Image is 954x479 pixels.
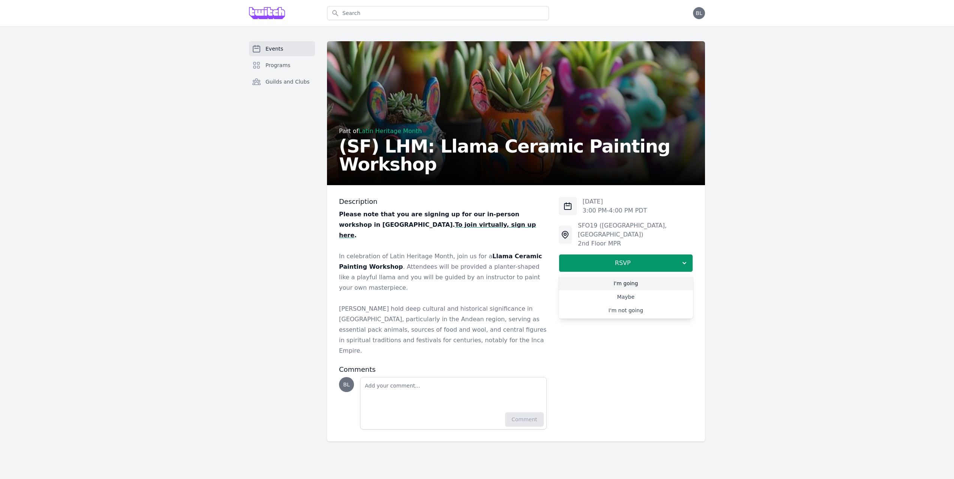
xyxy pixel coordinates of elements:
span: Guilds and Clubs [265,78,310,85]
a: I'm not going [559,304,693,317]
a: Events [249,41,315,56]
button: RSVP [559,254,693,272]
nav: Sidebar [249,41,315,101]
div: RSVP [559,275,693,319]
a: Programs [249,58,315,73]
input: Search [327,6,549,20]
div: Part of [339,127,693,136]
strong: Please note that you are signing up for our in-person workshop in [GEOGRAPHIC_DATA]. [339,211,519,228]
div: SFO19 ([GEOGRAPHIC_DATA], [GEOGRAPHIC_DATA]) [578,221,693,239]
button: BL [693,7,705,19]
a: I'm going [559,277,693,290]
p: In celebration of Latin Heritage Month, join us for a . Attendees will be provided a planter-shap... [339,251,547,293]
p: [DATE] [583,197,647,206]
button: Comment [505,412,544,427]
h3: Comments [339,365,547,374]
h2: (SF) LHM: Llama Ceramic Painting Workshop [339,137,693,173]
span: Programs [265,61,290,69]
div: 2nd Floor MPR [578,239,693,248]
p: 3:00 PM - 4:00 PM PDT [583,206,647,215]
span: BL [696,10,702,16]
a: Maybe [559,290,693,304]
p: [PERSON_NAME] hold deep cultural and historical significance in [GEOGRAPHIC_DATA], particularly i... [339,304,547,356]
strong: . [354,232,357,239]
span: RSVP [565,259,681,268]
span: Events [265,45,283,52]
span: BL [343,382,349,387]
a: Guilds and Clubs [249,74,315,89]
img: Grove [249,7,285,19]
h3: Description [339,197,547,206]
a: Latin Heritage Month [358,127,422,135]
